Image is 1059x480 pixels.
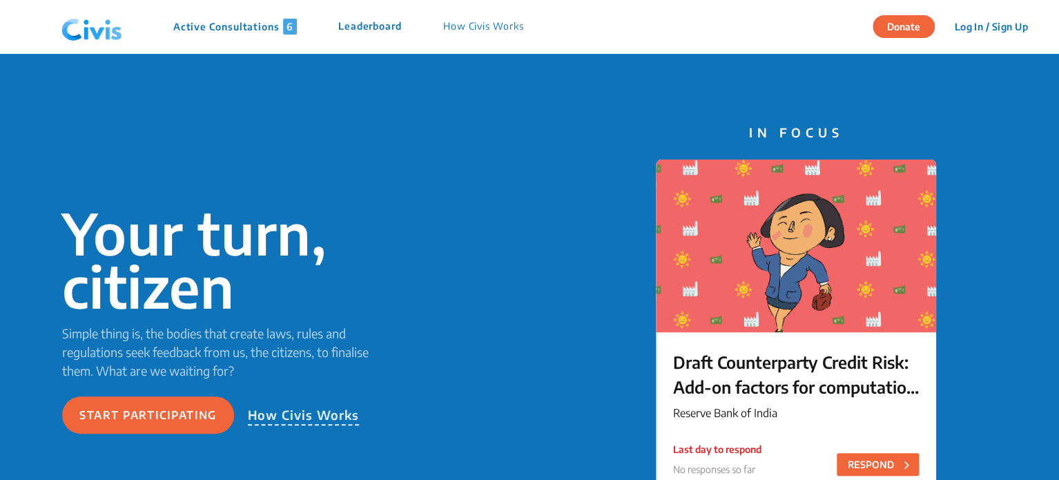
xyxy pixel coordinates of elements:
img: navlogo.png [56,6,128,48]
p: How Civis Works [248,405,360,425]
p: IN FOCUS [656,123,936,142]
span: No responses so far [673,463,755,475]
p: Last day to respond [673,442,761,457]
button: Donate [873,15,935,38]
p: Your turn, citizen [62,207,389,313]
button: Start participating [62,396,234,434]
button: RESPOND [837,453,919,476]
a: Donate [873,19,945,32]
p: Leaderboard [338,19,402,35]
span: 6 [283,19,297,35]
button: Log In / Sign Up [945,16,1037,37]
p: Simple thing is, the bodies that create laws, rules and regulations seek feedback from us, the ci... [62,324,389,380]
p: Reserve Bank of India [673,405,919,421]
p: How Civis Works [443,19,524,35]
p: Draft Counterparty Credit Risk: Add-on factors for computation of Potential Future Exposure - Rev... [673,349,919,399]
p: Active Consultations [173,19,297,35]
